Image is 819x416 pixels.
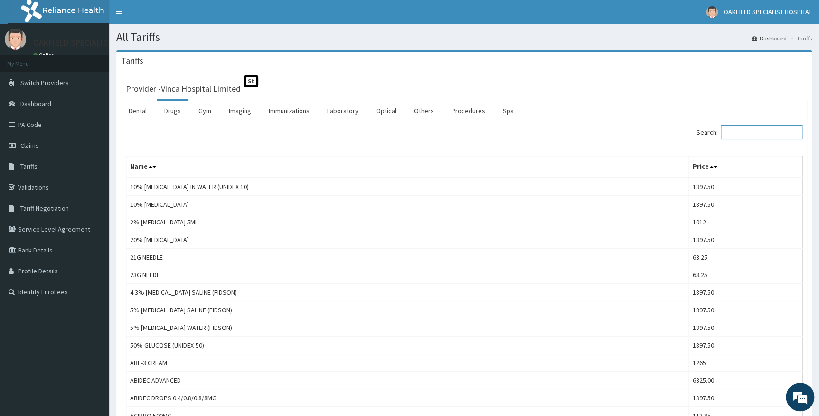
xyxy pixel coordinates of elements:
td: 4.3% [MEDICAL_DATA] SALINE (FIDSON) [126,284,689,301]
td: 1265 [688,354,802,372]
img: User Image [706,6,718,18]
td: ABF-3 CREAM [126,354,689,372]
label: Search: [697,125,802,139]
a: Imaging [221,101,259,121]
h3: Tariffs [121,57,143,65]
td: 1897.50 [688,196,802,213]
td: 10% [MEDICAL_DATA] IN WATER (UNIDEX 10) [126,178,689,196]
span: Tariff Negotiation [20,204,69,213]
a: Dental [121,101,154,121]
td: 20% [MEDICAL_DATA] [126,231,689,249]
td: 50% GLUCOSE (UNIDEX-50) [126,337,689,354]
a: Procedures [444,101,493,121]
span: Claims [20,141,39,150]
td: 1897.50 [688,389,802,407]
a: Dashboard [752,34,787,42]
div: Chat with us now [49,53,160,66]
th: Name [126,156,689,178]
td: 5% [MEDICAL_DATA] SALINE (FIDSON) [126,301,689,319]
li: Tariffs [788,34,812,42]
span: St [244,75,258,87]
div: Minimize live chat window [156,5,179,28]
td: 63.25 [688,266,802,284]
span: Tariffs [20,162,38,171]
span: Dashboard [20,99,51,108]
td: ABIDEC ADVANCED [126,372,689,389]
td: 1897.50 [688,301,802,319]
span: Switch Providers [20,78,69,87]
h1: All Tariffs [116,31,812,43]
td: 2% [MEDICAL_DATA] 5ML [126,213,689,231]
a: Laboratory [320,101,366,121]
a: Online [33,52,56,58]
img: d_794563401_company_1708531726252_794563401 [18,48,38,71]
input: Search: [721,125,802,139]
td: 1897.50 [688,337,802,354]
td: 21G NEEDLE [126,249,689,266]
td: 1897.50 [688,231,802,249]
a: Spa [495,101,521,121]
th: Price [688,156,802,178]
a: Gym [191,101,219,121]
td: 1897.50 [688,284,802,301]
a: Others [406,101,442,121]
td: 5% [MEDICAL_DATA] WATER (FIDSON) [126,319,689,337]
td: 6325.00 [688,372,802,389]
a: Immunizations [261,101,317,121]
p: OAKFIELD SPECIALIST HOSPITAL [33,39,152,47]
span: OAKFIELD SPECIALIST HOSPITAL [724,8,812,16]
span: We're online! [55,120,131,216]
td: 1897.50 [688,319,802,337]
td: 63.25 [688,249,802,266]
td: 23G NEEDLE [126,266,689,284]
td: 1897.50 [688,178,802,196]
a: Drugs [157,101,188,121]
textarea: Type your message and hit 'Enter' [5,260,181,293]
td: 10% [MEDICAL_DATA] [126,196,689,213]
h3: Provider - Vinca Hospital Limited [126,85,241,93]
td: 1012 [688,213,802,231]
a: Optical [368,101,404,121]
td: ABIDEC DROPS 0.4/0.8/0.8/8MG [126,389,689,407]
img: User Image [5,29,26,50]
